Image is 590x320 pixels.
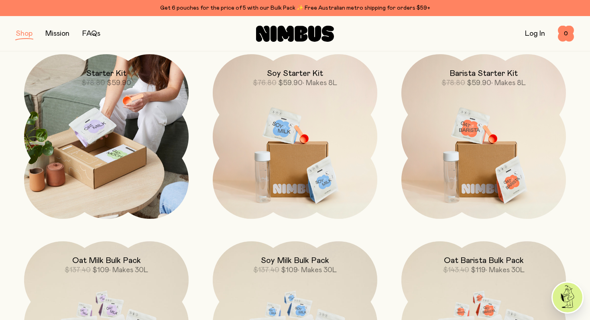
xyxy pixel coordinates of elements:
[72,256,141,265] h2: Oat Milk Bulk Pack
[92,267,109,274] span: $109
[253,79,277,87] span: $76.80
[65,267,91,274] span: $137.40
[443,267,469,274] span: $143.40
[467,79,491,87] span: $59.90
[441,79,465,87] span: $78.80
[281,267,298,274] span: $109
[81,79,105,87] span: $78.80
[491,79,526,87] span: • Makes 8L
[558,26,574,42] button: 0
[109,267,148,274] span: • Makes 30L
[82,30,100,37] a: FAQs
[450,69,518,78] h2: Barista Starter Kit
[525,30,545,37] a: Log In
[107,79,131,87] span: $59.90
[24,54,189,219] a: Starter Kit$78.80$59.90
[486,267,525,274] span: • Makes 30L
[261,256,329,265] h2: Soy Milk Bulk Pack
[267,69,323,78] h2: Soy Starter Kit
[45,30,69,37] a: Mission
[278,79,303,87] span: $59.90
[86,69,126,78] h2: Starter Kit
[444,256,524,265] h2: Oat Barista Bulk Pack
[471,267,486,274] span: $119
[553,283,582,312] img: agent
[213,54,377,219] a: Soy Starter Kit$76.80$59.90• Makes 8L
[401,54,566,219] a: Barista Starter Kit$78.80$59.90• Makes 8L
[303,79,337,87] span: • Makes 8L
[253,267,279,274] span: $137.40
[16,3,574,13] div: Get 6 pouches for the price of 5 with our Bulk Pack ✨ Free Australian metro shipping for orders $59+
[298,267,337,274] span: • Makes 30L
